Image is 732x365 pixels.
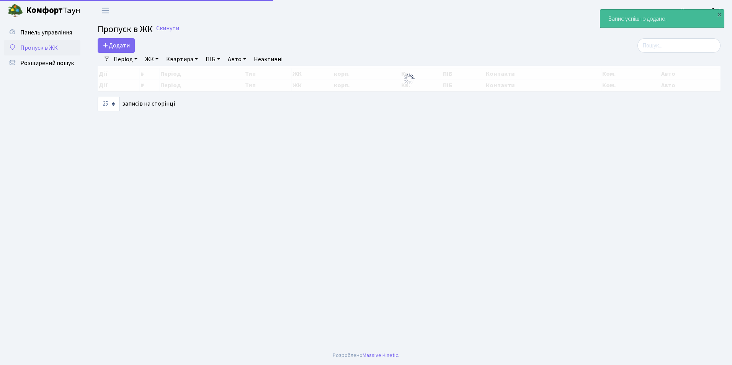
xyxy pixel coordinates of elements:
[156,25,179,32] a: Скинути
[333,351,399,360] div: Розроблено .
[111,53,141,66] a: Період
[20,59,74,67] span: Розширений пошук
[4,40,80,55] a: Пропуск в ЖК
[8,3,23,18] img: logo.png
[716,10,723,18] div: ×
[98,23,153,36] span: Пропуск в ЖК
[20,28,72,37] span: Панель управління
[680,7,723,15] b: Консьєрж б. 4.
[4,55,80,71] a: Розширений пошук
[142,53,162,66] a: ЖК
[637,38,721,53] input: Пошук...
[203,53,223,66] a: ПІБ
[680,6,723,15] a: Консьєрж б. 4.
[26,4,63,16] b: Комфорт
[20,44,58,52] span: Пропуск в ЖК
[403,73,415,85] img: Обробка...
[98,97,175,111] label: записів на сторінці
[225,53,249,66] a: Авто
[363,351,398,359] a: Massive Kinetic
[4,25,80,40] a: Панель управління
[600,10,724,28] div: Запис успішно додано.
[98,38,135,53] a: Додати
[163,53,201,66] a: Квартира
[26,4,80,17] span: Таун
[98,97,120,111] select: записів на сторінці
[251,53,286,66] a: Неактивні
[103,41,130,50] span: Додати
[96,4,115,17] button: Переключити навігацію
